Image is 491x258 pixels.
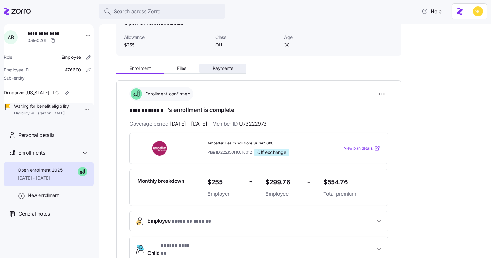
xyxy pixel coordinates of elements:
span: Employee [265,190,302,198]
span: Off exchange [257,150,286,155]
span: 476600 [65,67,81,73]
span: Ambetter Health Solutions Silver 5000 [208,141,318,146]
span: Plan ID: 22235OH0010012 [208,150,252,155]
span: Employee ID [4,67,29,73]
span: Coverage period [129,120,207,128]
span: Help [422,8,442,15]
span: View plan details [344,145,373,151]
span: General notes [18,210,50,218]
span: $255 [124,42,210,48]
span: $255 [208,177,244,187]
span: Waiting for benefit eligibility [14,103,69,109]
span: Role [4,54,12,60]
img: e03b911e832a6112bf72643c5874f8d8 [473,6,483,16]
img: Ambetter [137,141,183,156]
span: = [307,177,311,186]
span: Personal details [18,131,54,139]
span: OH [215,42,279,48]
span: Enrollments [18,149,45,157]
button: Help [417,5,447,18]
span: Age [284,34,348,40]
span: Files [177,66,186,71]
span: $299.76 [265,177,302,187]
span: Enrollment confirmed [143,91,190,97]
span: Allowance [124,34,210,40]
span: Child [147,242,193,257]
span: $554.76 [323,177,380,187]
span: Employee [61,54,81,60]
span: + [249,177,253,186]
span: Employee [147,217,212,225]
span: U73222973 [239,120,267,128]
span: Sub-entity [4,75,25,81]
span: Employer [208,190,244,198]
button: Search across Zorro... [99,4,225,19]
span: Enrollment [129,66,151,71]
span: 38 [284,42,348,48]
span: Payments [213,66,233,71]
span: Monthly breakdown [137,177,184,185]
span: New enrollment [28,192,59,199]
span: Member ID [212,120,267,128]
span: Dungarvin [US_STATE] LLC [4,89,58,96]
h1: 's enrollment is complete [129,106,388,115]
span: Total premium [323,190,380,198]
span: A B [8,35,14,40]
span: Open enrollment 2025 [18,167,62,173]
span: Eligibility will start on [DATE] [14,111,69,116]
span: [DATE] - [DATE] [18,175,62,181]
span: Search across Zorro... [114,8,165,15]
a: View plan details [344,145,380,151]
span: Class [215,34,279,40]
span: 0a1e026f [28,37,47,44]
span: [DATE] - [DATE] [170,120,207,128]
